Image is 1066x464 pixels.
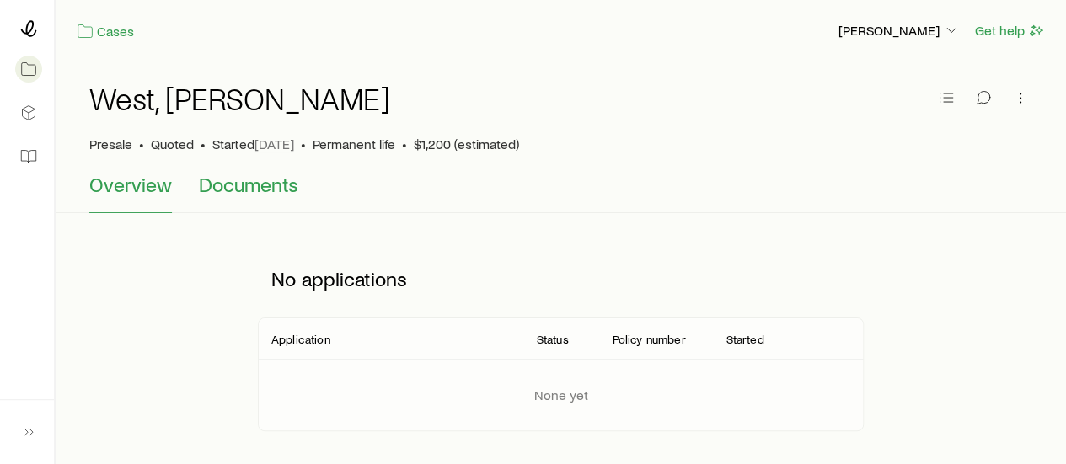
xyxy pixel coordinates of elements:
[212,136,294,152] p: Started
[151,136,194,152] span: Quoted
[254,136,294,152] span: [DATE]
[89,173,172,196] span: Overview
[838,21,961,41] button: [PERSON_NAME]
[974,21,1046,40] button: Get help
[201,136,206,152] span: •
[89,136,132,152] p: Presale
[612,333,685,346] p: Policy number
[414,136,519,152] span: $1,200 (estimated)
[301,136,306,152] span: •
[838,22,960,39] p: [PERSON_NAME]
[89,82,390,115] h1: West, [PERSON_NAME]
[726,333,763,346] p: Started
[271,333,330,346] p: Application
[258,253,864,304] p: No applications
[89,173,1032,213] div: Case details tabs
[76,22,135,41] a: Cases
[534,387,588,403] p: None yet
[139,136,144,152] span: •
[537,333,569,346] p: Status
[199,173,298,196] span: Documents
[402,136,407,152] span: •
[313,136,395,152] p: Permanent life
